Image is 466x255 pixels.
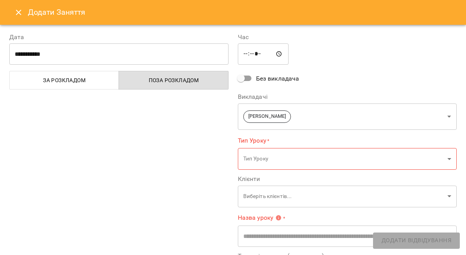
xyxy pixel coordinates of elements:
button: За розкладом [9,71,119,90]
label: Клієнти [238,176,457,182]
svg: Вкажіть назву уроку або виберіть клієнтів [275,215,282,221]
span: За розкладом [14,76,114,85]
span: Без викладача [256,74,299,83]
span: Назва уроку [238,215,282,221]
label: Час [238,34,457,40]
button: Close [9,3,28,22]
button: Поза розкладом [119,71,228,90]
span: Поза розкладом [124,76,224,85]
span: [PERSON_NAME] [244,113,291,120]
p: Виберіть клієнтів... [243,193,445,200]
div: Тип Уроку [238,148,457,170]
label: Викладачі [238,94,457,100]
label: Дата [9,34,229,40]
div: Виберіть клієнтів... [238,185,457,207]
div: [PERSON_NAME] [238,103,457,130]
h6: Додати Заняття [28,6,457,18]
label: Тип Уроку [238,136,457,145]
p: Тип Уроку [243,155,445,163]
